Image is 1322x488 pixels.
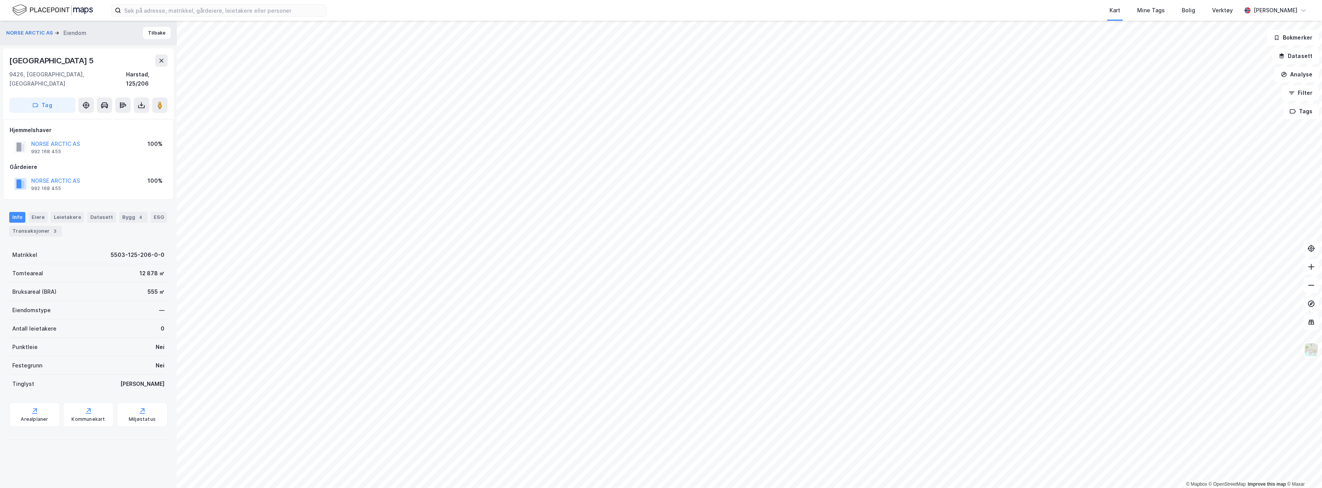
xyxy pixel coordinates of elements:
[1274,67,1319,82] button: Analyse
[148,287,164,296] div: 555 ㎡
[31,185,61,192] div: 992 168 455
[12,324,56,333] div: Antall leietakere
[1109,6,1120,15] div: Kart
[156,342,164,352] div: Nei
[1137,6,1165,15] div: Mine Tags
[9,212,25,223] div: Info
[63,28,86,38] div: Eiendom
[126,70,168,88] div: Harstad, 125/206
[148,139,163,149] div: 100%
[10,126,167,135] div: Hjemmelshaver
[28,212,48,223] div: Eiere
[10,162,167,172] div: Gårdeiere
[71,416,105,422] div: Kommunekart
[51,227,59,235] div: 3
[1186,481,1207,487] a: Mapbox
[6,29,55,37] button: NORSE ARCTIC AS
[151,212,167,223] div: ESG
[121,5,326,16] input: Søk på adresse, matrikkel, gårdeiere, leietakere eller personer
[1284,451,1322,488] iframe: Chat Widget
[12,342,38,352] div: Punktleie
[143,27,171,39] button: Tilbake
[129,416,156,422] div: Miljøstatus
[9,55,95,67] div: [GEOGRAPHIC_DATA] 5
[120,379,164,389] div: [PERSON_NAME]
[12,306,51,315] div: Eiendomstype
[12,361,42,370] div: Festegrunn
[1283,104,1319,119] button: Tags
[1304,342,1319,357] img: Z
[159,306,164,315] div: —
[9,98,75,113] button: Tag
[9,70,126,88] div: 9426, [GEOGRAPHIC_DATA], [GEOGRAPHIC_DATA]
[12,269,43,278] div: Tomteareal
[12,3,93,17] img: logo.f888ab2527a4732fd821a326f86c7f29.svg
[148,176,163,185] div: 100%
[1254,6,1297,15] div: [PERSON_NAME]
[1182,6,1195,15] div: Bolig
[1284,451,1322,488] div: Kontrollprogram for chat
[156,361,164,370] div: Nei
[111,250,164,260] div: 5503-125-206-0-0
[9,226,62,237] div: Transaksjoner
[12,250,37,260] div: Matrikkel
[12,287,56,296] div: Bruksareal (BRA)
[1248,481,1286,487] a: Improve this map
[1212,6,1233,15] div: Verktøy
[1209,481,1246,487] a: OpenStreetMap
[1272,48,1319,64] button: Datasett
[87,212,116,223] div: Datasett
[119,212,148,223] div: Bygg
[31,149,61,155] div: 992 168 455
[137,213,144,221] div: 4
[21,416,48,422] div: Arealplaner
[1267,30,1319,45] button: Bokmerker
[1282,85,1319,101] button: Filter
[12,379,34,389] div: Tinglyst
[161,324,164,333] div: 0
[140,269,164,278] div: 12 878 ㎡
[51,212,84,223] div: Leietakere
